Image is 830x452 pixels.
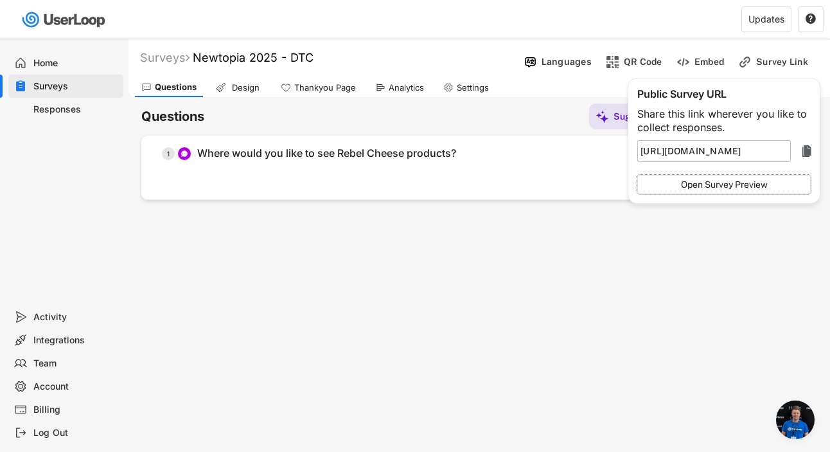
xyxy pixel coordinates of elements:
[197,147,456,160] div: Where would you like to see Rebel Cheese products?
[33,104,118,116] div: Responses
[805,14,817,25] button: 
[155,82,197,93] div: Questions
[756,56,820,68] div: Survey Link
[389,82,424,93] div: Analytics
[19,6,110,33] img: userloop-logo-01.svg
[524,55,537,69] img: Language%20Icon.svg
[624,56,662,68] div: QR Code
[33,427,118,439] div: Log Out
[141,108,204,125] h6: Questions
[33,80,118,93] div: Surveys
[806,13,816,24] text: 
[33,334,118,347] div: Integrations
[676,55,690,69] img: EmbedMinor.svg
[799,143,815,159] button: 
[33,381,118,393] div: Account
[542,56,592,68] div: Languages
[776,401,815,439] a: Open chat
[802,143,811,159] text: 
[33,357,118,370] div: Team
[33,404,118,416] div: Billing
[694,56,724,68] div: Embed
[457,82,489,93] div: Settings
[738,55,752,69] img: LinkMinor.svg
[33,57,118,69] div: Home
[614,111,695,122] div: Suggest Questions
[637,87,811,101] div: Public Survey URL
[162,150,175,157] div: 1
[294,82,356,93] div: Thankyou Page
[229,82,261,93] div: Design
[596,110,609,123] img: MagicMajor%20%28Purple%29.svg
[606,55,619,69] img: ShopcodesMajor.svg
[637,175,811,194] button: Open Survey Preview
[637,107,811,134] div: Share this link wherever you like to collect responses.
[181,150,188,158] img: ConversationMinor.svg
[748,15,784,24] div: Updates
[140,50,190,65] div: Surveys
[193,51,313,64] font: Newtopia 2025 - DTC
[33,311,118,323] div: Activity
